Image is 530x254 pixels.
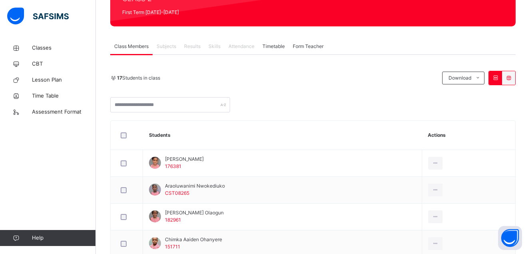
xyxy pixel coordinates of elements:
[32,60,96,68] span: CBT
[165,156,204,163] span: [PERSON_NAME]
[184,43,200,50] span: Results
[32,44,96,52] span: Classes
[114,43,149,50] span: Class Members
[7,8,69,24] img: safsims
[32,92,96,100] span: Time Table
[208,43,220,50] span: Skills
[165,217,181,223] span: 182961
[165,244,180,250] span: 151711
[32,108,96,116] span: Assessment Format
[449,74,471,82] span: Download
[293,43,324,50] span: Form Teacher
[32,234,95,242] span: Help
[165,182,225,190] span: Araoluwanimi Nwokediuko
[143,121,422,150] th: Students
[165,163,181,169] span: 176381
[165,236,222,243] span: Chimka Aaiden Ohanyere
[117,74,160,82] span: Students in class
[117,75,122,81] b: 17
[165,190,189,196] span: CST08265
[422,121,515,150] th: Actions
[262,43,285,50] span: Timetable
[157,43,176,50] span: Subjects
[32,76,96,84] span: Lesson Plan
[498,226,522,250] button: Open asap
[228,43,254,50] span: Attendance
[165,209,224,216] span: [PERSON_NAME] Olaogun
